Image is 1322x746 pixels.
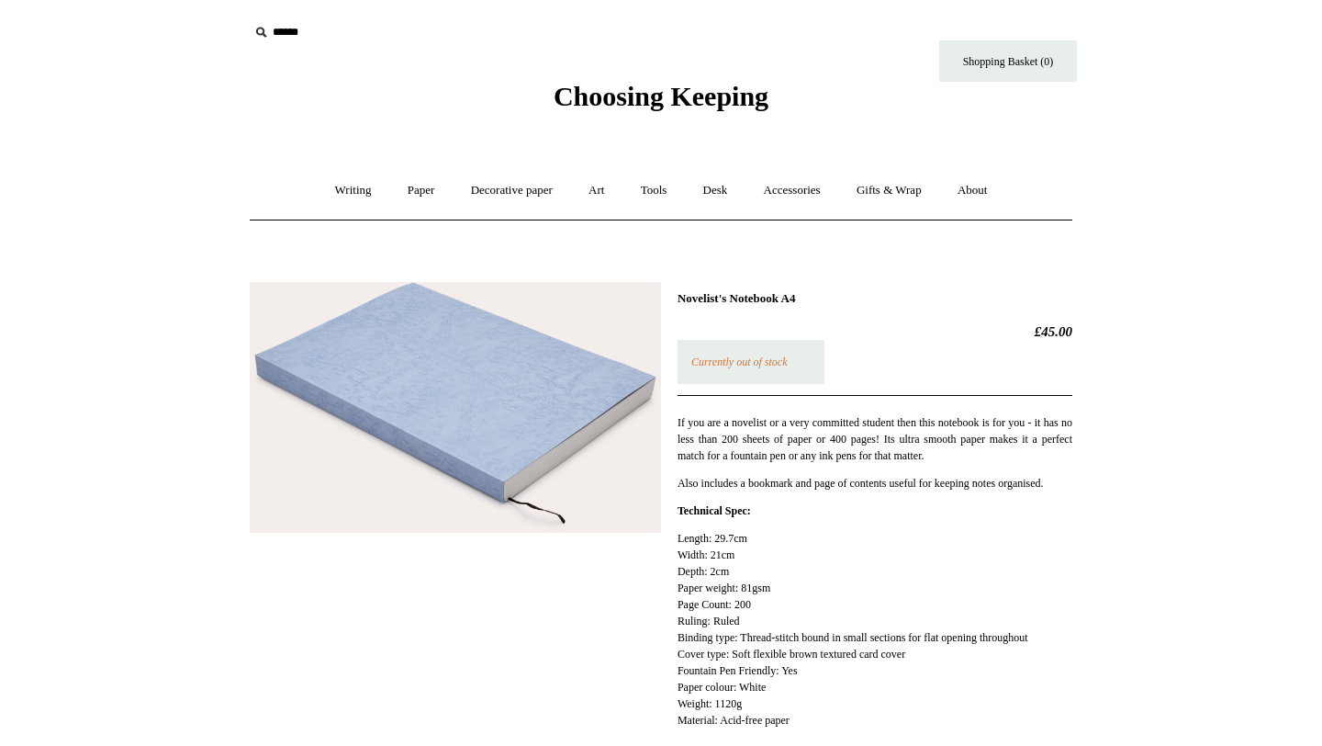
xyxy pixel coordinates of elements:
a: Choosing Keeping [554,96,768,108]
a: Gifts & Wrap [840,166,938,215]
a: Desk [687,166,745,215]
a: Writing [319,166,388,215]
a: Shopping Basket (0) [939,40,1077,82]
p: Also includes a bookmark and page of contents useful for keeping notes organised. [678,475,1072,492]
img: Novelist's Notebook A4 [250,282,661,534]
p: Length: 29.7cm Width: 21cm Depth: 2cm Paper weight: 81gsm Page Count: 200 Ruling: Ruled Binding t... [678,530,1072,729]
a: About [941,166,1004,215]
a: Decorative paper [454,166,569,215]
a: Paper [391,166,452,215]
h2: £45.00 [678,323,1072,340]
em: Currently out of stock [691,356,788,368]
a: Tools [624,166,684,215]
p: If you are a novelist or a very committed student then this notebook is for you - it has no less ... [678,414,1072,464]
span: Choosing Keeping [554,81,768,111]
strong: Technical Spec: [678,504,751,517]
a: Accessories [747,166,837,215]
a: Art [572,166,621,215]
h1: Novelist's Notebook A4 [678,291,1072,306]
